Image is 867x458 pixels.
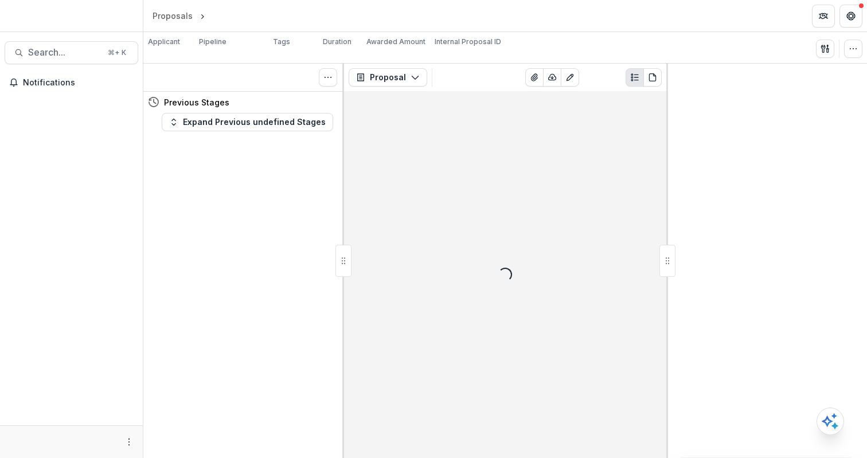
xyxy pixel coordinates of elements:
button: Get Help [839,5,862,28]
button: Search... [5,41,138,64]
p: Duration [323,37,352,47]
button: Edit as form [561,68,579,87]
button: Notifications [5,73,138,92]
button: Expand Previous undefined Stages [162,113,333,131]
button: Proposal [349,68,427,87]
h4: Previous Stages [164,96,229,108]
p: Pipeline [199,37,226,47]
button: Partners [812,5,835,28]
button: More [122,435,136,449]
nav: breadcrumb [148,7,256,24]
button: Toggle View Cancelled Tasks [319,68,337,87]
span: Search... [28,47,101,58]
button: Plaintext view [626,68,644,87]
p: Applicant [148,37,180,47]
button: View Attached Files [525,68,544,87]
p: Internal Proposal ID [435,37,501,47]
button: Open AI Assistant [817,408,844,435]
a: Proposals [148,7,197,24]
p: Awarded Amount [366,37,425,47]
p: Tags [273,37,290,47]
button: PDF view [643,68,662,87]
div: ⌘ + K [106,46,128,59]
span: Notifications [23,78,134,88]
div: Proposals [153,10,193,22]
